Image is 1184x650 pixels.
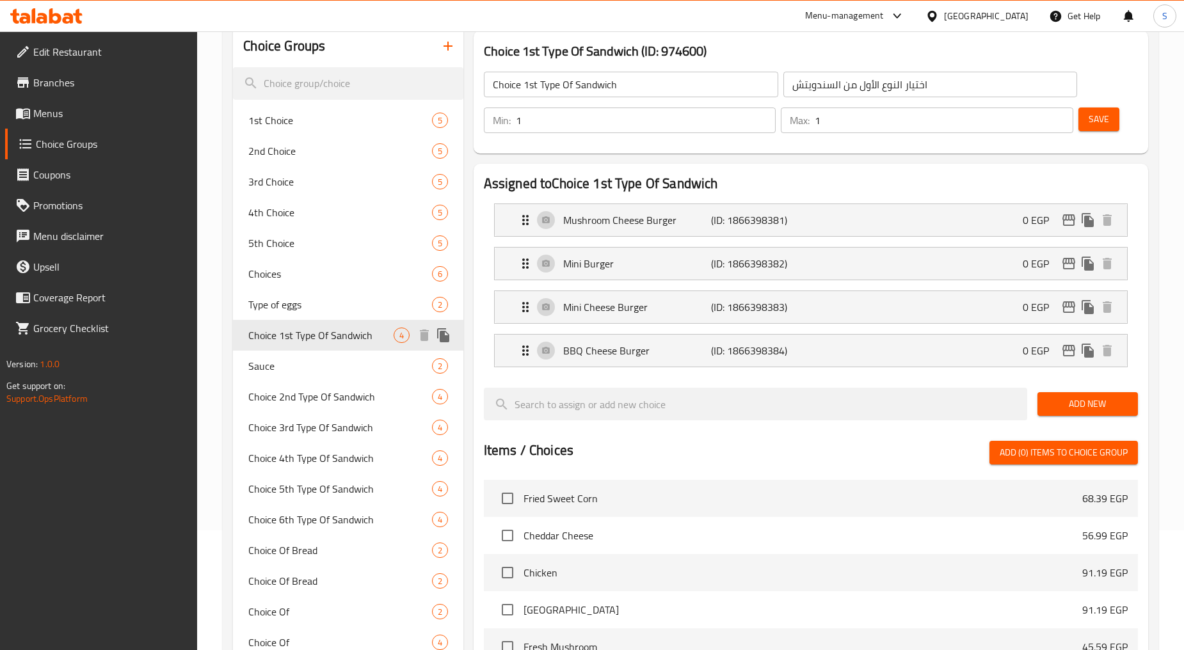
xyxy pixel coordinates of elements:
span: Choice 3rd Type Of Sandwich [248,420,431,435]
a: Choice Groups [5,129,198,159]
span: 4 [433,483,447,495]
span: Upsell [33,259,188,274]
span: Version: [6,356,38,372]
a: Edit Restaurant [5,36,198,67]
p: Mini Burger [563,256,711,271]
span: Edit Restaurant [33,44,188,59]
span: 2 [433,360,447,372]
span: Choice Of [248,635,431,650]
span: 4 [394,329,409,342]
div: Choice Of Bread2 [233,566,463,596]
span: Cheddar Cheese [524,528,1082,543]
span: Select choice [494,559,521,586]
div: Choice 2nd Type Of Sandwich4 [233,381,463,412]
div: 3rd Choice5 [233,166,463,197]
span: Choice 4th Type Of Sandwich [248,450,431,466]
div: Sauce2 [233,351,463,381]
span: Choice Groups [36,136,188,152]
div: Choices [432,389,448,404]
a: Branches [5,67,198,98]
p: BBQ Cheese Burger [563,343,711,358]
button: Add (0) items to choice group [989,441,1138,464]
div: Choice 3rd Type Of Sandwich4 [233,412,463,443]
span: Type of eggs [248,297,431,312]
a: Coverage Report [5,282,198,313]
div: Choices [432,235,448,251]
p: 0 EGP [1023,299,1059,315]
div: Type of eggs2 [233,289,463,320]
div: Menu-management [805,8,884,24]
span: 2 [433,299,447,311]
span: Choice 1st Type Of Sandwich [248,328,393,343]
div: Choices [432,420,448,435]
span: 1.0.0 [40,356,60,372]
span: Choice 6th Type Of Sandwich [248,512,431,527]
button: duplicate [434,326,453,345]
button: edit [1059,210,1078,230]
button: Save [1078,107,1119,131]
p: Mushroom Cheese Burger [563,212,711,228]
p: 0 EGP [1023,212,1059,228]
button: duplicate [1078,297,1098,317]
p: (ID: 1866398384) [711,343,810,358]
span: 5 [433,237,447,250]
div: [GEOGRAPHIC_DATA] [944,9,1028,23]
p: 56.99 EGP [1082,528,1128,543]
span: Get support on: [6,377,65,394]
span: Choice Of Bread [248,573,431,589]
button: edit [1059,297,1078,317]
button: delete [1098,254,1117,273]
li: Expand [484,242,1138,285]
div: Choice 5th Type Of Sandwich4 [233,473,463,504]
span: 6 [433,268,447,280]
a: Menus [5,98,198,129]
div: Choice 4th Type Of Sandwich4 [233,443,463,473]
span: Promotions [33,198,188,213]
p: 91.19 EGP [1082,565,1128,580]
div: 1st Choice5 [233,105,463,136]
div: Choices [432,635,448,650]
span: Coupons [33,167,188,182]
span: Choice 5th Type Of Sandwich [248,481,431,496]
span: Choice 2nd Type Of Sandwich [248,389,431,404]
span: 5 [433,176,447,188]
input: search [233,67,463,100]
button: delete [1098,341,1117,360]
span: Sauce [248,358,431,374]
span: [GEOGRAPHIC_DATA] [524,602,1082,617]
span: S [1162,9,1167,23]
span: 5th Choice [248,235,431,251]
div: Choice Of Bread2 [233,535,463,566]
p: 91.19 EGP [1082,602,1128,617]
div: Choices [432,512,448,527]
span: Fried Sweet Corn [524,491,1082,506]
span: Coverage Report [33,290,188,305]
a: Promotions [5,190,198,221]
div: 4th Choice5 [233,197,463,228]
span: Add (0) items to choice group [1000,445,1128,461]
div: Choice 1st Type Of Sandwich4deleteduplicate [233,320,463,351]
span: Choice Of Bread [248,543,431,558]
div: 5th Choice5 [233,228,463,258]
p: 0 EGP [1023,343,1059,358]
div: Expand [495,291,1127,323]
span: 5 [433,145,447,157]
div: Expand [495,248,1127,280]
a: Coupons [5,159,198,190]
li: Expand [484,198,1138,242]
h2: Items / Choices [484,441,573,460]
button: Add New [1037,392,1138,416]
div: Choice Of2 [233,596,463,627]
span: Choices [248,266,431,281]
span: 2 [433,544,447,557]
div: Choice 6th Type Of Sandwich4 [233,504,463,535]
div: Expand [495,335,1127,367]
div: Choices [432,573,448,589]
button: duplicate [1078,254,1098,273]
a: Upsell [5,251,198,282]
a: Support.OpsPlatform [6,390,88,407]
div: Choices [432,481,448,496]
span: 2nd Choice [248,143,431,159]
span: 4th Choice [248,205,431,220]
li: Expand [484,329,1138,372]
